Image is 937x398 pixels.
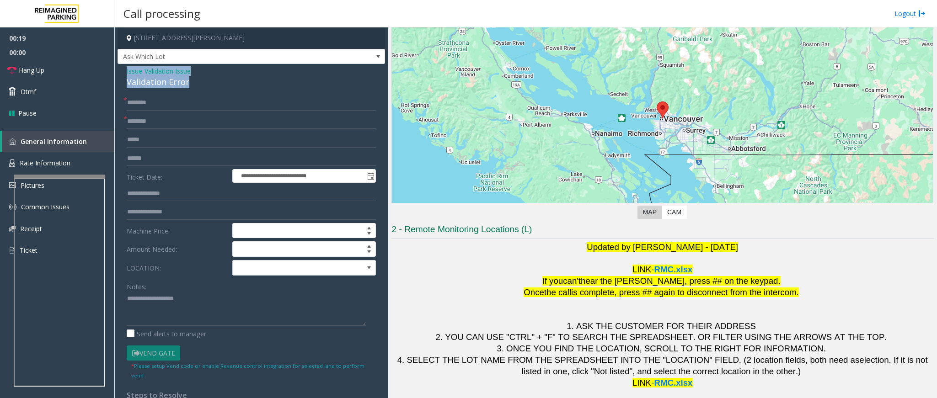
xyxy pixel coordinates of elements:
[127,279,146,292] label: Notes:
[391,223,933,239] h3: 2 - Remote Monitoring Locations (L)
[365,170,375,182] span: Toggle popup
[918,9,926,18] img: logout
[567,321,756,331] span: 1. ASK THE CUSTOMER FOR THEIR ADDRESS
[119,2,205,25] h3: Call processing
[118,27,385,49] h4: [STREET_ADDRESS][PERSON_NAME]
[363,231,375,238] span: Decrease value
[9,182,16,188] img: 'icon'
[145,66,191,76] span: Validation Issue
[654,266,693,274] a: RMC.xlsx
[651,378,654,387] span: -
[142,67,191,75] span: -
[657,101,669,118] div: 601 West Cordova Street, Vancouver, BC
[21,87,36,96] span: Dtmf
[21,137,87,146] span: General Information
[20,159,70,167] span: Rate Information
[542,276,563,286] span: If you
[654,265,693,274] span: RMC.xlsx
[563,276,581,286] span: can't
[855,355,889,365] span: selection
[18,108,37,118] span: Pause
[9,246,15,255] img: 'icon'
[894,9,926,18] a: Logout
[651,265,654,274] span: -
[581,276,781,286] span: hear the [PERSON_NAME], press ## on the keypad.
[497,344,825,353] span: 3. ONCE YOU FIND THE LOCATION, SCROLL TO THE RIGHT FOR INFORMATION.
[654,380,693,387] a: RMC.xlsx
[363,223,375,231] span: Increase value
[2,131,114,152] a: General Information
[522,355,930,376] span: . If it is not listed in one, click "Not listed", and select the correct location in the other.)
[9,159,15,167] img: 'icon'
[363,249,375,256] span: Decrease value
[127,345,180,361] button: Vend Gate
[363,242,375,249] span: Increase value
[436,332,887,342] span: 2. YOU CAN USE "CTRL" + "F" TO SEARCH THE SPREADSHEET. OR FILTER USING THE ARROWS AT THE TOP.
[127,329,206,339] label: Send alerts to manager
[397,355,855,365] span: 4. SELECT THE LOT NAME FROM THE SPREADSHEET INTO THE "LOCATION" FIELD. (2 location fields, both n...
[544,287,571,297] span: the call
[19,65,44,75] span: Hang Up
[124,241,230,257] label: Amount Needed:
[9,138,16,145] img: 'icon'
[571,287,799,297] span: is complete, press ## again to disconnect from the intercom.
[587,242,738,252] span: Updated by [PERSON_NAME] - [DATE]
[632,265,651,274] span: LINK
[632,378,651,387] span: LINK
[9,226,16,232] img: 'icon'
[124,169,230,183] label: Ticket Date:
[127,76,376,88] div: Validation Error
[637,206,662,219] label: Map
[124,260,230,276] label: LOCATION:
[118,49,332,64] span: Ask Which Lot
[9,203,16,211] img: 'icon'
[124,223,230,239] label: Machine Price:
[127,66,142,76] span: Issue
[662,206,687,219] label: CAM
[524,287,544,297] span: Once
[654,378,693,387] span: RMC.xlsx
[131,362,364,379] small: Please setup Vend code or enable Revenue control integration for selected lane to perform vend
